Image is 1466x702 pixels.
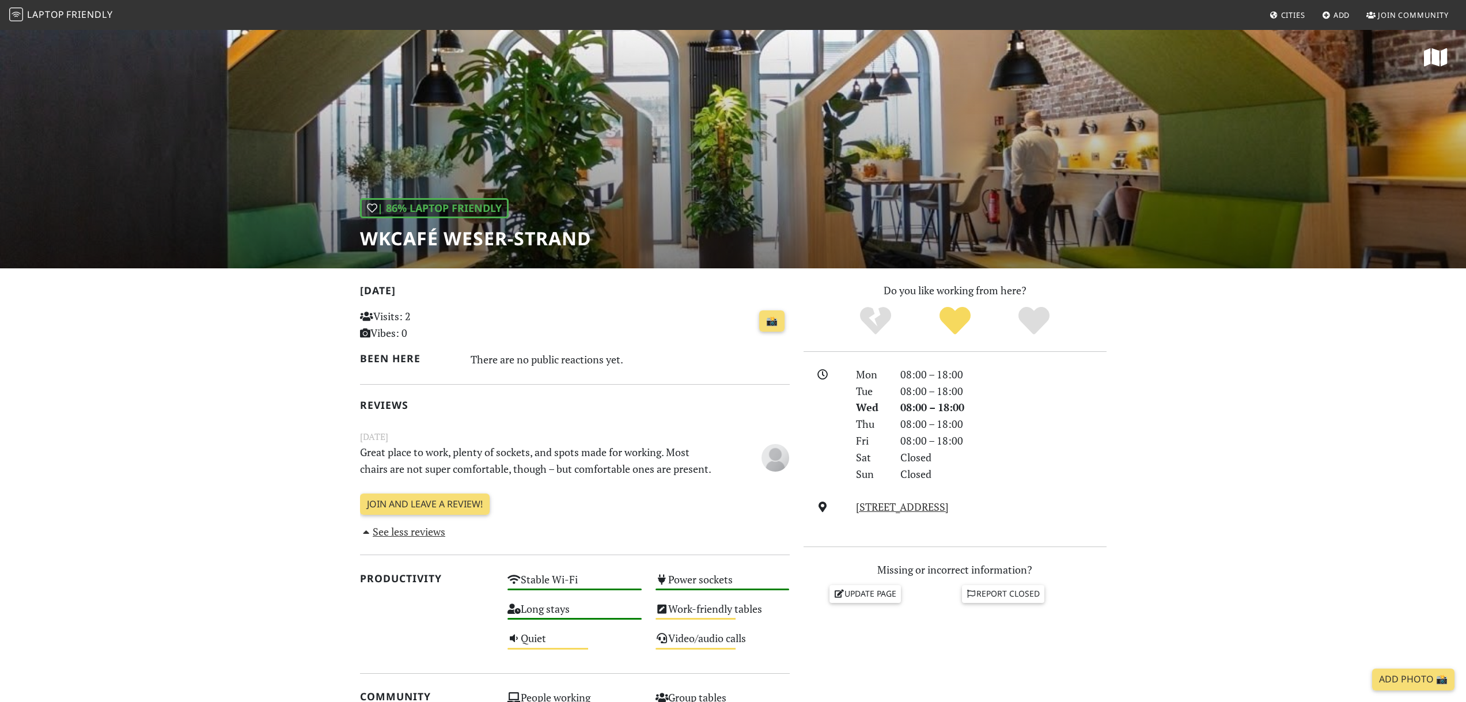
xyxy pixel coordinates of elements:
div: Definitely! [994,305,1074,337]
div: 08:00 – 18:00 [893,416,1113,432]
div: 08:00 – 18:00 [893,383,1113,400]
h2: Been here [360,352,457,365]
div: 08:00 – 18:00 [893,366,1113,383]
img: LaptopFriendly [9,7,23,21]
a: LaptopFriendly LaptopFriendly [9,5,113,25]
img: blank-535327c66bd565773addf3077783bbfce4b00ec00e9fd257753287c682c7fa38.png [762,444,789,472]
a: See less reviews [360,525,446,538]
div: Closed [893,466,1113,483]
div: There are no public reactions yet. [471,350,790,369]
p: Do you like working from here? [804,282,1107,299]
span: Anonymous [762,450,789,464]
a: Join and leave a review! [360,494,490,515]
div: Long stays [501,599,649,629]
p: Visits: 2 Vibes: 0 [360,308,494,341]
a: [STREET_ADDRESS] [856,500,949,514]
p: Great place to work, plenty of sockets, and spots made for working. Most chairs are not super com... [353,444,723,477]
div: Wed [849,399,893,416]
h1: WKcafé WESER-Strand [360,227,591,249]
a: Report closed [962,585,1045,602]
small: [DATE] [353,430,797,444]
h2: Reviews [360,399,790,411]
a: 📸 [759,310,785,332]
span: Cities [1281,10,1305,20]
a: Cities [1265,5,1310,25]
div: | 86% Laptop Friendly [360,198,509,218]
span: Laptop [27,8,65,21]
h2: [DATE] [360,284,790,301]
div: Sat [849,449,893,466]
a: Add [1317,5,1355,25]
div: Mon [849,366,893,383]
p: Missing or incorrect information? [804,561,1107,578]
div: Sun [849,466,893,483]
div: Thu [849,416,893,432]
div: Yes [915,305,995,337]
div: Power sockets [649,570,797,599]
div: Quiet [501,629,649,658]
div: 08:00 – 18:00 [893,432,1113,449]
div: Closed [893,449,1113,466]
a: Update page [829,585,901,602]
span: Add [1334,10,1350,20]
span: Join Community [1378,10,1449,20]
div: Stable Wi-Fi [501,570,649,599]
div: 08:00 – 18:00 [893,399,1113,416]
div: Fri [849,432,893,449]
a: Join Community [1362,5,1453,25]
div: Work-friendly tables [649,599,797,629]
span: Friendly [66,8,112,21]
div: Tue [849,383,893,400]
a: Add Photo 📸 [1372,669,1454,690]
div: No [836,305,915,337]
div: Video/audio calls [649,629,797,658]
h2: Productivity [360,572,494,585]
